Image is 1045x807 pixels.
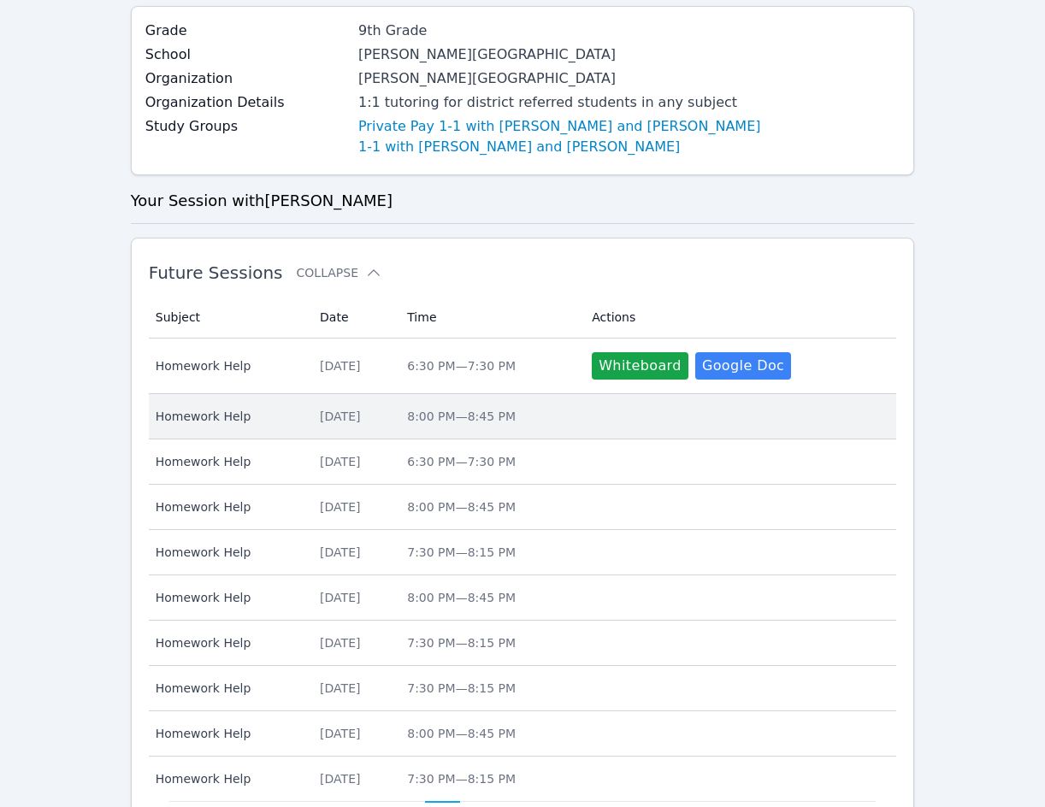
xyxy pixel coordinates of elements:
div: [DATE] [320,408,387,425]
div: [DATE] [320,634,387,651]
span: 6:30 PM — 7:30 PM [407,455,516,468]
div: [DATE] [320,680,387,697]
span: 8:00 PM — 8:45 PM [407,409,516,423]
span: Homework Help [156,498,299,515]
span: Homework Help [156,408,299,425]
span: Homework Help [156,680,299,697]
label: Organization [145,68,348,89]
tr: Homework Help[DATE]8:00 PM—8:45 PM [149,575,897,621]
div: [PERSON_NAME][GEOGRAPHIC_DATA] [358,44,761,65]
span: Homework Help [156,589,299,606]
a: Private Pay 1-1 with [PERSON_NAME] and [PERSON_NAME] [358,116,761,137]
th: Subject [149,297,310,339]
button: Collapse [297,264,382,281]
label: Study Groups [145,116,348,137]
tr: Homework Help[DATE]6:30 PM—7:30 PM [149,439,897,485]
label: Organization Details [145,92,348,113]
tr: Homework Help[DATE]8:00 PM—8:45 PM [149,394,897,439]
label: School [145,44,348,65]
th: Date [310,297,397,339]
span: Homework Help [156,634,299,651]
div: 1:1 tutoring for district referred students in any subject [358,92,761,113]
div: [DATE] [320,498,387,515]
div: [DATE] [320,453,387,470]
div: [DATE] [320,357,387,374]
span: 7:30 PM — 8:15 PM [407,636,516,650]
span: Homework Help [156,770,299,787]
a: Google Doc [695,352,791,380]
div: 9th Grade [358,21,761,41]
tr: Homework Help[DATE]6:30 PM—7:30 PMWhiteboardGoogle Doc [149,339,897,394]
div: [PERSON_NAME][GEOGRAPHIC_DATA] [358,68,761,89]
div: [DATE] [320,725,387,742]
span: 8:00 PM — 8:45 PM [407,727,516,740]
span: 7:30 PM — 8:15 PM [407,545,516,559]
tr: Homework Help[DATE]8:00 PM—8:45 PM [149,485,897,530]
button: Whiteboard [592,352,688,380]
a: 1-1 with [PERSON_NAME] and [PERSON_NAME] [358,137,680,157]
label: Grade [145,21,348,41]
span: 7:30 PM — 8:15 PM [407,772,516,786]
span: Homework Help [156,357,299,374]
tr: Homework Help[DATE]7:30 PM—8:15 PM [149,666,897,711]
span: Homework Help [156,453,299,470]
span: Future Sessions [149,262,283,283]
tr: Homework Help[DATE]7:30 PM—8:15 PM [149,621,897,666]
span: 6:30 PM — 7:30 PM [407,359,516,373]
span: 8:00 PM — 8:45 PM [407,591,516,604]
div: [DATE] [320,544,387,561]
span: Homework Help [156,544,299,561]
span: 8:00 PM — 8:45 PM [407,500,516,514]
th: Time [397,297,582,339]
div: [DATE] [320,770,387,787]
div: [DATE] [320,589,387,606]
th: Actions [582,297,896,339]
tr: Homework Help[DATE]7:30 PM—8:15 PM [149,530,897,575]
tr: Homework Help[DATE]8:00 PM—8:45 PM [149,711,897,757]
tr: Homework Help[DATE]7:30 PM—8:15 PM [149,757,897,801]
span: Homework Help [156,725,299,742]
h3: Your Session with [PERSON_NAME] [131,189,915,213]
span: 7:30 PM — 8:15 PM [407,681,516,695]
